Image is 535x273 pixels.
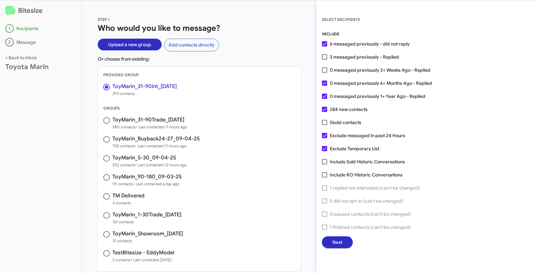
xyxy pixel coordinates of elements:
[135,162,187,167] span: • Last contacted 12 hours ago
[112,257,174,263] span: 2 contacts
[330,197,403,205] span: 9 did not opt-in (can't be changed)
[322,31,530,37] div: INCLUDE
[98,72,301,78] div: PROVIDED GROUP
[330,40,410,48] span: 6 messaged previously - did not reply
[5,64,76,70] div: Toyota Marin
[5,6,15,16] img: logo-minimal.svg
[112,136,200,141] h3: ToyMarin_Buyback24-27_09-04-25
[330,145,379,153] span: Exclude Temporary List
[98,17,110,22] span: STEP 1
[330,105,367,113] span: 284 new contacts
[5,38,76,46] div: Message
[112,219,181,225] span: 161 contacts
[332,236,342,248] span: Next
[5,24,76,33] div: Recipients
[135,143,187,148] span: • Last contacted 11 hours ago
[330,184,420,192] span: 1 replied not interested (can't be changed)
[330,210,411,218] span: 0 paused contacts (can't be changed)
[330,53,399,61] span: 3 messaged previously - Replied
[112,162,187,168] span: 552 contacts
[133,181,179,186] span: • Last contacted a day ago
[322,17,360,22] span: SELECT RECIPIENTS
[112,143,200,149] span: 758 contacts
[330,118,361,126] span: 0
[330,132,405,139] span: Exclude messaged in past 24 Hours
[112,174,182,179] h3: ToyMarin_90-180_09-03-25
[330,171,403,179] span: Include RO Historic Conversations
[112,193,145,198] h3: TM Delivered
[112,238,183,244] span: 31 contacts
[112,200,145,206] span: 4 contacts
[112,181,182,187] span: 99 contacts
[330,66,430,74] span: 0 messaged previously 2+ Weeks Ago - Replied
[98,39,162,50] button: Upload a new group
[5,38,14,46] div: 2
[330,158,405,166] span: Include Sold Historic Conversations
[5,24,14,33] div: 1
[130,257,172,262] span: • Last contacted [DATE]
[108,39,151,50] span: Upload a new group
[333,119,361,125] span: sold contacts
[112,117,187,122] h3: ToyMarin_31-90Trade_[DATE]
[112,231,183,236] h3: ToyMarin_Showroom_[DATE]
[98,23,301,33] h1: Who would you like to message?
[322,236,353,248] button: Next
[330,223,411,231] span: 1 finished contacts (can't be changed)
[112,124,187,130] span: 580 contacts
[5,55,37,61] a: < Back to inbox
[98,56,301,62] p: Or choose from existing:
[112,84,177,89] h3: ToyMarin_31-90Int_[DATE]
[98,105,301,112] div: GROUPS
[112,90,177,97] span: 293 contacts
[112,212,181,217] h3: ToyMarin_1-30Trade_[DATE]
[136,124,187,129] span: • Last contacted 11 hours ago
[330,92,426,100] span: 0 messaged previously 1+ Year Ago - Replied
[112,250,174,255] h3: TestBitesize - EddyModel
[112,155,187,160] h3: ToyMarin_5-30_09-04-25
[330,79,432,87] span: 0 messaged previously 6+ Months Ago - Replied
[164,39,219,51] button: Add contacts directly
[5,6,76,16] h2: Bitesize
